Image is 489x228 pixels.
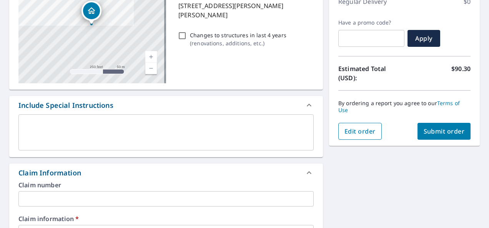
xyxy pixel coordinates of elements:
p: ( renovations, additions, etc. ) [190,39,286,47]
p: [STREET_ADDRESS][PERSON_NAME][PERSON_NAME] [178,1,311,20]
p: Estimated Total (USD): [338,64,404,83]
label: Have a promo code? [338,19,404,26]
a: Current Level 17, Zoom Out [145,63,157,74]
p: By ordering a report you agree to our [338,100,471,114]
a: Terms of Use [338,99,460,114]
label: Claim information [18,216,314,222]
div: Claim Information [18,168,81,178]
a: Current Level 17, Zoom In [145,51,157,63]
button: Edit order [338,123,382,140]
div: Include Special Instructions [9,96,323,114]
p: $90.30 [451,64,471,83]
p: Changes to structures in last 4 years [190,31,286,39]
button: Submit order [417,123,471,140]
span: Edit order [344,127,376,135]
button: Apply [407,30,440,47]
div: Dropped pin, building 1, Residential property, 325 Blandon Meadows Pkwy Blandon, PA 19510 [81,1,101,25]
div: Claim Information [9,164,323,182]
label: Claim number [18,182,314,188]
span: Apply [414,34,434,43]
div: Include Special Instructions [18,100,113,111]
span: Submit order [424,127,465,135]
